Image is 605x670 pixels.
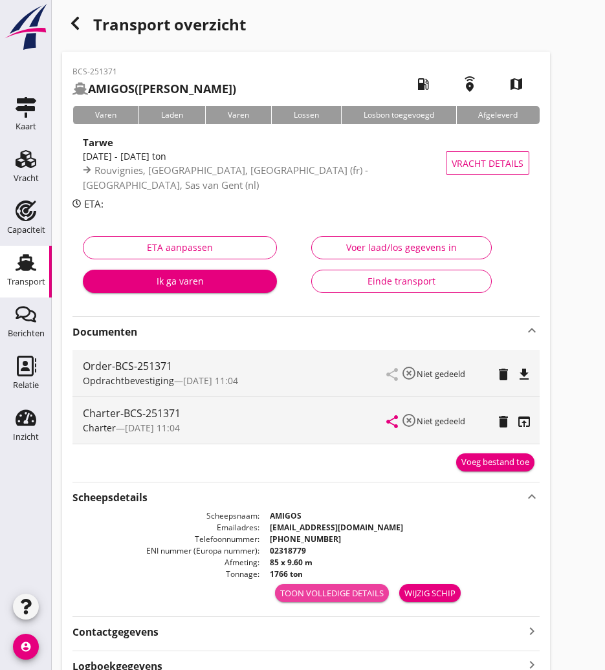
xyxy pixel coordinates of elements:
div: Varen [205,106,271,124]
i: file_download [516,367,532,382]
div: ETA aanpassen [94,241,266,254]
span: Rouvignies, [GEOGRAPHIC_DATA], [GEOGRAPHIC_DATA] (fr) - [GEOGRAPHIC_DATA], Sas van Gent (nl) [83,164,368,191]
strong: 85 x 9.60 m [270,557,313,568]
i: highlight_off [401,413,417,428]
strong: Documenten [72,325,524,340]
div: Berichten [8,329,45,338]
button: Einde transport [311,270,491,293]
div: Relatie [13,381,39,389]
button: Ik ga varen [83,270,277,293]
small: Niet gedeeld [417,415,465,427]
div: Losbon toegevoegd [341,106,456,124]
div: Transport [7,277,45,286]
span: Vracht details [452,157,523,170]
span: Charter [83,422,116,434]
dt: Afmeting [72,557,259,568]
div: — [83,421,387,435]
div: Transport overzicht [62,10,550,41]
strong: AMIGOS [88,81,135,96]
h2: ([PERSON_NAME]) [72,80,236,98]
div: Wijzig schip [404,587,456,600]
div: Voeg bestand toe [461,456,529,469]
strong: [EMAIL_ADDRESS][DOMAIN_NAME] [270,522,403,533]
div: Laden [138,106,205,124]
div: Ik ga varen [93,274,267,288]
div: Capaciteit [7,226,45,234]
div: Einde transport [322,274,480,288]
i: keyboard_arrow_up [524,488,540,505]
button: Voeg bestand toe [456,453,534,471]
span: Opdrachtbevestiging [83,374,174,387]
strong: 1766 ton [270,568,303,579]
button: Vracht details [446,151,529,175]
i: keyboard_arrow_right [524,622,540,640]
div: Toon volledige details [280,587,384,600]
strong: Tarwe [83,136,113,149]
i: share [384,414,400,429]
i: local_gas_station [405,66,441,102]
div: [DATE] - [DATE] ton [83,149,461,163]
div: Voer laad/los gegevens in [322,241,480,254]
i: highlight_off [401,365,417,381]
i: delete [496,367,511,382]
a: Tarwe[DATE] - [DATE] tonRouvignies, [GEOGRAPHIC_DATA], [GEOGRAPHIC_DATA] (fr) - [GEOGRAPHIC_DATA]... [72,135,540,191]
div: Varen [72,106,138,124]
dt: Tonnage [72,568,259,580]
dt: Scheepsnaam [72,510,259,522]
span: [DATE] 11:04 [125,422,180,434]
strong: 02318779 [270,545,306,556]
i: map [498,66,534,102]
div: Charter-BCS-251371 [83,405,387,421]
div: Order-BCS-251371 [83,358,387,374]
dt: Telefoonnummer [72,534,259,545]
button: ETA aanpassen [83,236,277,259]
strong: [PHONE_NUMBER] [270,534,341,545]
dt: Emailadres [72,522,259,534]
i: keyboard_arrow_up [524,323,540,338]
span: [DATE] 11:04 [183,374,238,387]
div: Kaart [16,122,36,131]
i: emergency_share [452,66,488,102]
p: BCS-251371 [72,66,236,78]
i: open_in_browser [516,414,532,429]
div: Inzicht [13,433,39,441]
strong: Scheepsdetails [72,490,148,505]
strong: AMIGOS [270,510,302,521]
div: Vracht [14,174,39,182]
img: logo-small.a267ee39.svg [3,3,49,51]
div: — [83,374,387,387]
i: delete [496,414,511,429]
div: Afgeleverd [456,106,540,124]
strong: Contactgegevens [72,625,159,640]
small: Niet gedeeld [417,368,465,380]
span: ETA: [84,197,104,210]
button: Toon volledige details [275,584,389,602]
i: account_circle [13,634,39,660]
a: Wijzig schip [399,584,461,602]
div: Lossen [271,106,341,124]
button: Voer laad/los gegevens in [311,236,491,259]
dt: ENI nummer (Europa nummer) [72,545,259,557]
